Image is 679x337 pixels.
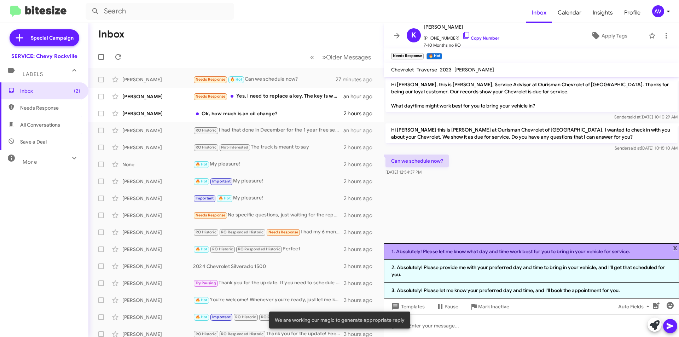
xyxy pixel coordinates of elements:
[344,195,378,202] div: 2 hours ago
[122,280,193,287] div: [PERSON_NAME]
[326,53,371,61] span: Older Messages
[390,300,425,313] span: Templates
[275,316,405,324] span: We are working our magic to generate appropriate reply
[391,53,424,59] small: Needs Response
[20,87,80,94] span: Inbox
[20,104,80,111] span: Needs Response
[430,300,464,313] button: Pause
[417,66,437,73] span: Traverse
[122,161,193,168] div: None
[212,315,231,319] span: Important
[193,92,343,100] div: Yes, I need to replace a key. The key is working but plastic broken Also I am having the same pro...
[238,247,280,251] span: RO Responded Historic
[193,177,344,185] div: My pleasure!
[628,145,641,151] span: said at
[344,144,378,151] div: 2 hours ago
[344,229,378,236] div: 3 hours ago
[193,313,344,321] div: Absolutely! We can schedule your appointment for October. Please let me know what date works best...
[193,245,344,253] div: Perfect
[318,50,375,64] button: Next
[31,34,74,41] span: Special Campaign
[628,114,640,120] span: said at
[20,121,60,128] span: All Conversations
[235,315,256,319] span: RO Historic
[613,300,658,313] button: Auto Fields
[344,161,378,168] div: 2 hours ago
[122,178,193,185] div: [PERSON_NAME]
[193,75,336,83] div: Can we schedule now?
[652,5,664,17] div: AV
[196,128,216,133] span: RO Historic
[618,300,652,313] span: Auto Fields
[122,229,193,236] div: [PERSON_NAME]
[122,297,193,304] div: [PERSON_NAME]
[219,196,231,201] span: 🔥 Hot
[122,263,193,270] div: [PERSON_NAME]
[196,162,208,167] span: 🔥 Hot
[221,332,263,336] span: RO Responded Historic
[385,169,422,175] span: [DATE] 12:54:37 PM
[344,212,378,219] div: 3 hours ago
[424,23,499,31] span: [PERSON_NAME]
[74,87,80,94] span: (2)
[385,123,678,143] p: Hi [PERSON_NAME] this is [PERSON_NAME] at Ourisman Chevrolet of [GEOGRAPHIC_DATA]. I wanted to ch...
[619,2,646,23] a: Profile
[310,53,314,62] span: «
[526,2,552,23] span: Inbox
[122,246,193,253] div: [PERSON_NAME]
[344,280,378,287] div: 3 hours ago
[343,93,378,100] div: an hour ago
[122,144,193,151] div: [PERSON_NAME]
[384,300,430,313] button: Templates
[193,126,343,134] div: I had that done in December for the 1 year free service.
[196,196,214,201] span: Important
[573,29,645,42] button: Apply Tags
[196,332,216,336] span: RO Historic
[212,247,233,251] span: RO Historic
[23,71,43,77] span: Labels
[193,296,344,304] div: You're welcome! Whenever you're ready, just let me know how I can assist in scheduling that appoi...
[196,77,226,82] span: Needs Response
[344,297,378,304] div: 3 hours ago
[343,127,378,134] div: an hour ago
[196,230,216,234] span: RO Historic
[587,2,619,23] a: Insights
[552,2,587,23] a: Calendar
[344,246,378,253] div: 3 hours ago
[122,93,193,100] div: [PERSON_NAME]
[196,213,226,217] span: Needs Response
[336,76,378,83] div: 27 minutes ago
[478,300,509,313] span: Mark Inactive
[212,179,231,184] span: Important
[385,78,678,112] p: Hi [PERSON_NAME], this is [PERSON_NAME], Service Advisor at Ourisman Chevrolet of [GEOGRAPHIC_DAT...
[391,66,414,73] span: Chevrolet
[122,195,193,202] div: [PERSON_NAME]
[384,243,679,260] li: 1. Absolutely! Please let me know what day and time work best for you to bring in your vehicle fo...
[196,315,208,319] span: 🔥 Hot
[122,127,193,134] div: [PERSON_NAME]
[196,145,216,150] span: RO Historic
[122,212,193,219] div: [PERSON_NAME]
[614,114,678,120] span: Sender [DATE] 10:10:29 AM
[344,178,378,185] div: 2 hours ago
[196,298,208,302] span: 🔥 Hot
[344,110,378,117] div: 2 hours ago
[98,29,124,40] h1: Inbox
[221,145,248,150] span: Not-Interested
[221,230,263,234] span: RO Responded Historic
[23,159,37,165] span: More
[196,94,226,99] span: Needs Response
[193,211,344,219] div: No specific questions, just waiting for the report
[673,243,678,252] span: x
[193,228,344,236] div: I had my 6 month oil change about a month ago. Is there something else?
[454,66,494,73] span: [PERSON_NAME]
[268,230,298,234] span: Needs Response
[411,30,416,41] span: K
[385,155,449,167] p: Can we schedule now?
[193,143,344,151] div: The truck is meant to say
[10,29,79,46] a: Special Campaign
[615,145,678,151] span: Sender [DATE] 10:15:10 AM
